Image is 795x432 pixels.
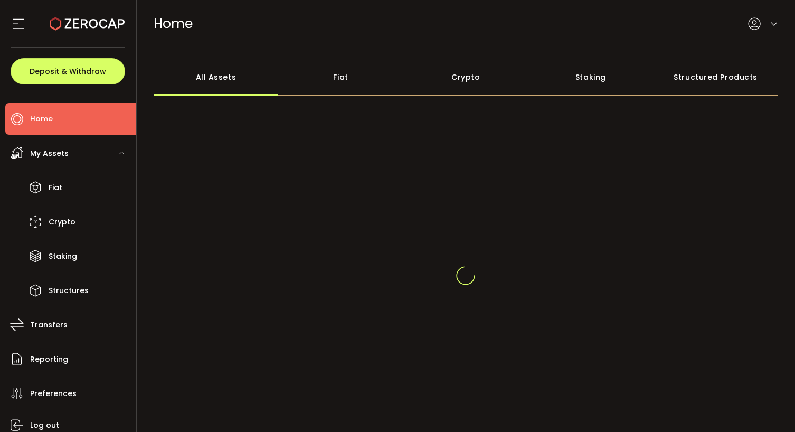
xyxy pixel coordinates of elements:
div: Fiat [278,59,403,96]
span: Deposit & Withdraw [30,68,106,75]
div: Structured Products [653,59,778,96]
span: Structures [49,283,89,298]
span: Home [30,111,53,127]
span: Home [154,14,193,33]
span: My Assets [30,146,69,161]
span: Crypto [49,214,75,230]
div: Crypto [403,59,528,96]
div: Staking [528,59,654,96]
span: Transfers [30,317,68,333]
span: Staking [49,249,77,264]
span: Preferences [30,386,77,401]
button: Deposit & Withdraw [11,58,125,84]
div: All Assets [154,59,279,96]
span: Fiat [49,180,62,195]
span: Reporting [30,352,68,367]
